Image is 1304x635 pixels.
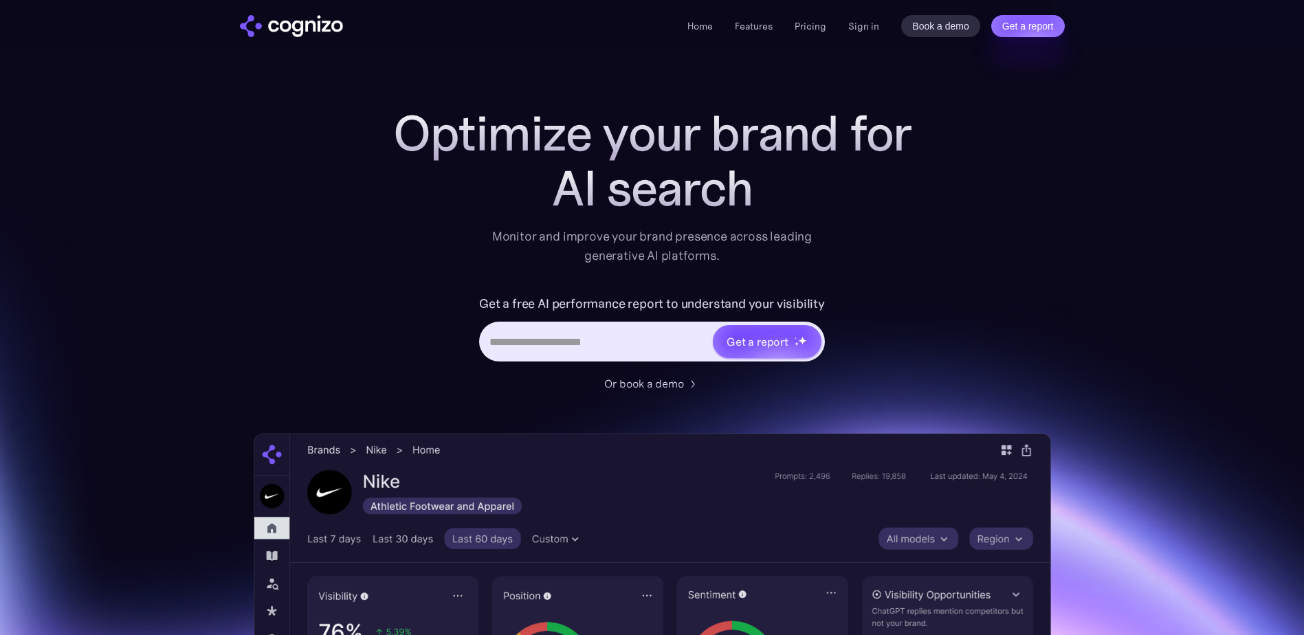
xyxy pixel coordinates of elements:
[604,375,700,392] a: Or book a demo
[798,336,807,345] img: star
[727,333,788,350] div: Get a report
[795,20,826,32] a: Pricing
[479,293,825,315] label: Get a free AI performance report to understand your visibility
[240,15,343,37] img: cognizo logo
[711,324,823,359] a: Get a reportstarstarstar
[377,161,927,216] div: AI search
[604,375,684,392] div: Or book a demo
[848,18,879,34] a: Sign in
[377,106,927,161] h1: Optimize your brand for
[483,227,821,265] div: Monitor and improve your brand presence across leading generative AI platforms.
[735,20,773,32] a: Features
[479,293,825,368] form: Hero URL Input Form
[795,342,799,346] img: star
[901,15,980,37] a: Book a demo
[795,337,797,339] img: star
[240,15,343,37] a: home
[687,20,713,32] a: Home
[991,15,1065,37] a: Get a report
